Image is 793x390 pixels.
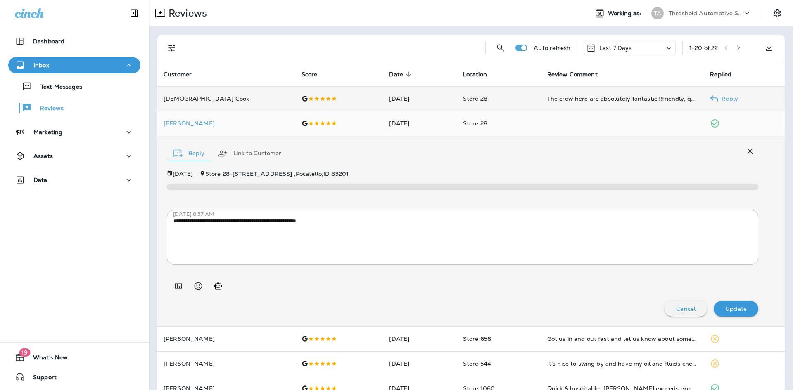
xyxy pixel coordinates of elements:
span: Store 658 [463,335,491,343]
span: Support [25,374,57,384]
button: Marketing [8,124,140,140]
span: Review Comment [547,71,608,78]
p: [DEMOGRAPHIC_DATA] Cook [164,95,288,102]
button: 19What's New [8,349,140,366]
span: Location [463,71,498,78]
button: Assets [8,148,140,164]
p: Reviews [165,7,207,19]
div: TA [651,7,664,19]
span: Store 28 [463,120,487,127]
span: Score [302,71,318,78]
button: Add in a premade template [170,278,187,294]
p: Text Messages [32,83,82,91]
button: Select an emoji [190,278,207,294]
td: [DATE] [382,111,456,136]
button: Link to Customer [211,139,288,168]
button: Collapse Sidebar [123,5,146,21]
span: Customer [164,71,192,78]
span: 19 [19,348,30,357]
button: Text Messages [8,78,140,95]
button: Dashboard [8,33,140,50]
span: Store 28 - [STREET_ADDRESS] , Pocatello , ID 83201 [205,170,349,177]
div: Click to view Customer Drawer [164,120,288,127]
p: Threshold Automotive Service dba Grease Monkey [669,10,743,17]
div: The crew here are absolutely fantastic!!!friendly, quick and on top of things. The girl there is ... [547,95,697,103]
button: Support [8,369,140,385]
div: It’s nice to swing by and have my oil and fluids checked. Get a top off if I’m low. Check my tire... [547,359,697,368]
button: Reply [167,139,211,168]
span: Store 28 [463,95,487,102]
span: What's New [25,354,68,364]
p: Reply [718,95,738,102]
button: Filters [164,40,180,56]
p: [DATE] [173,170,193,177]
td: [DATE] [382,326,456,351]
button: Inbox [8,57,140,73]
button: Export as CSV [761,40,777,56]
p: Cancel [676,305,696,312]
span: Store 544 [463,360,491,367]
span: Customer [164,71,202,78]
button: Reviews [8,99,140,116]
p: Inbox [33,62,49,69]
button: Search Reviews [492,40,509,56]
span: Location [463,71,487,78]
span: Working as: [608,10,643,17]
p: Last 7 Days [599,45,632,51]
p: [DATE] 8:57 AM [173,211,765,217]
button: Generate AI response [210,278,226,294]
div: 1 - 20 of 22 [689,45,718,51]
span: Date [389,71,403,78]
span: Replied [710,71,731,78]
button: Update [714,301,758,317]
span: Date [389,71,414,78]
p: Data [33,177,47,183]
span: Replied [710,71,742,78]
p: Marketing [33,129,62,135]
p: [PERSON_NAME] [164,336,288,342]
button: Cancel [665,301,707,317]
td: [DATE] [382,351,456,376]
p: Assets [33,153,53,159]
span: Score [302,71,328,78]
div: Got us in and out fast and let us know about some problems we had. [547,335,697,343]
button: Data [8,172,140,188]
p: Update [725,305,747,312]
button: Settings [770,6,785,21]
p: [PERSON_NAME] [164,120,288,127]
p: Dashboard [33,38,64,45]
td: [DATE] [382,86,456,111]
p: Reviews [32,105,64,113]
span: Review Comment [547,71,598,78]
p: Auto refresh [534,45,570,51]
p: [PERSON_NAME] [164,360,288,367]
